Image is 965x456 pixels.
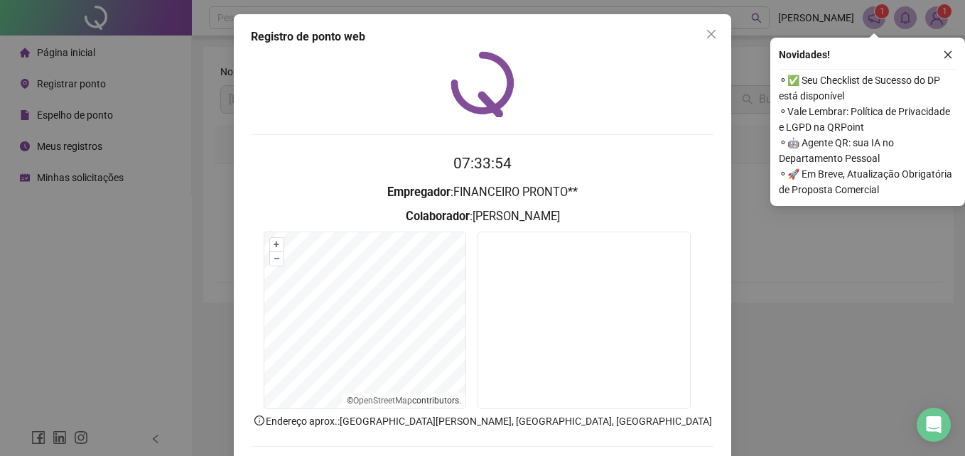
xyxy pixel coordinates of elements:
[406,210,470,223] strong: Colaborador
[251,413,714,429] p: Endereço aprox. : [GEOGRAPHIC_DATA][PERSON_NAME], [GEOGRAPHIC_DATA], [GEOGRAPHIC_DATA]
[251,207,714,226] h3: : [PERSON_NAME]
[779,72,956,104] span: ⚬ ✅ Seu Checklist de Sucesso do DP está disponível
[251,183,714,202] h3: : FINANCEIRO PRONTO**
[453,155,512,172] time: 07:33:54
[700,23,723,45] button: Close
[251,28,714,45] div: Registro de ponto web
[943,50,953,60] span: close
[779,135,956,166] span: ⚬ 🤖 Agente QR: sua IA no Departamento Pessoal
[347,396,461,406] li: © contributors.
[387,185,451,199] strong: Empregador
[706,28,717,40] span: close
[451,51,514,117] img: QRPoint
[270,252,284,266] button: –
[270,238,284,251] button: +
[353,396,412,406] a: OpenStreetMap
[779,47,830,63] span: Novidades !
[779,104,956,135] span: ⚬ Vale Lembrar: Política de Privacidade e LGPD na QRPoint
[253,414,266,427] span: info-circle
[917,408,951,442] div: Open Intercom Messenger
[779,166,956,197] span: ⚬ 🚀 Em Breve, Atualização Obrigatória de Proposta Comercial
